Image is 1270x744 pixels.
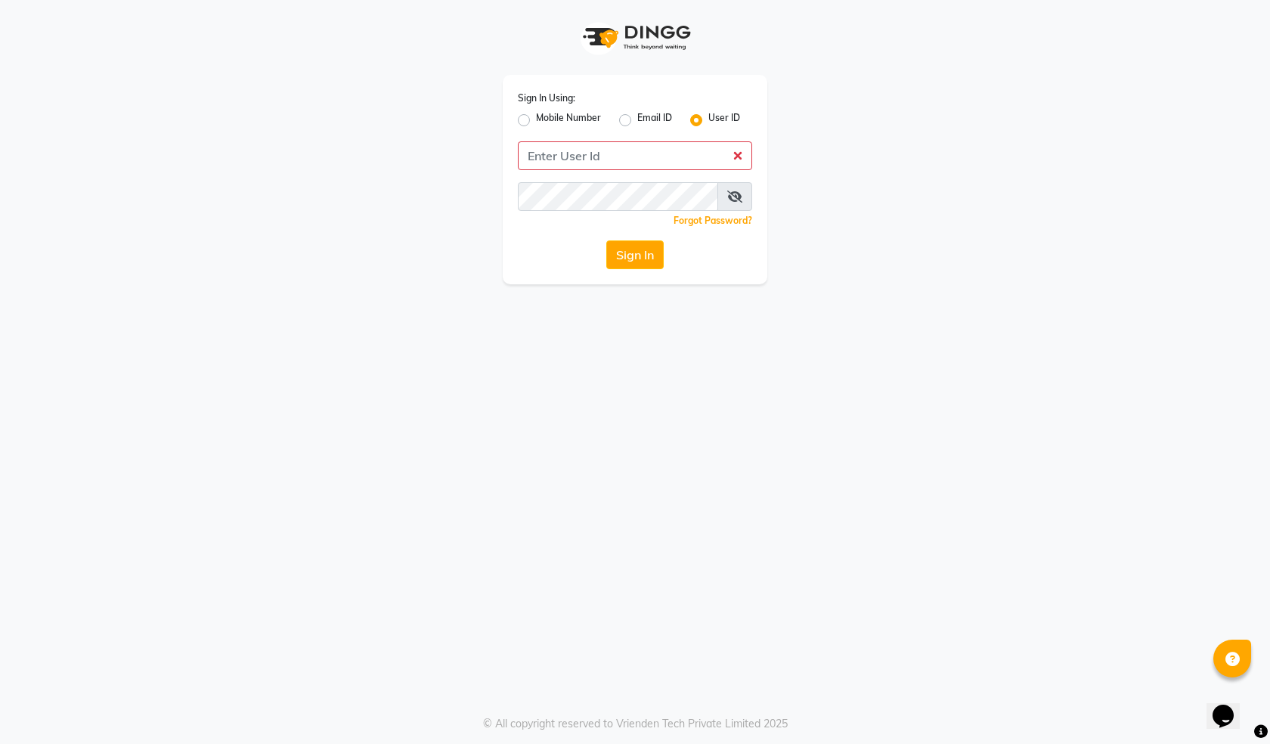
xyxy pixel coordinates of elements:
label: Mobile Number [536,111,601,129]
input: Username [518,182,718,211]
a: Forgot Password? [674,215,752,226]
img: logo1.svg [575,15,695,60]
label: Email ID [637,111,672,129]
button: Sign In [606,240,664,269]
iframe: chat widget [1206,684,1255,729]
input: Username [518,141,752,170]
label: Sign In Using: [518,91,575,105]
label: User ID [708,111,740,129]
